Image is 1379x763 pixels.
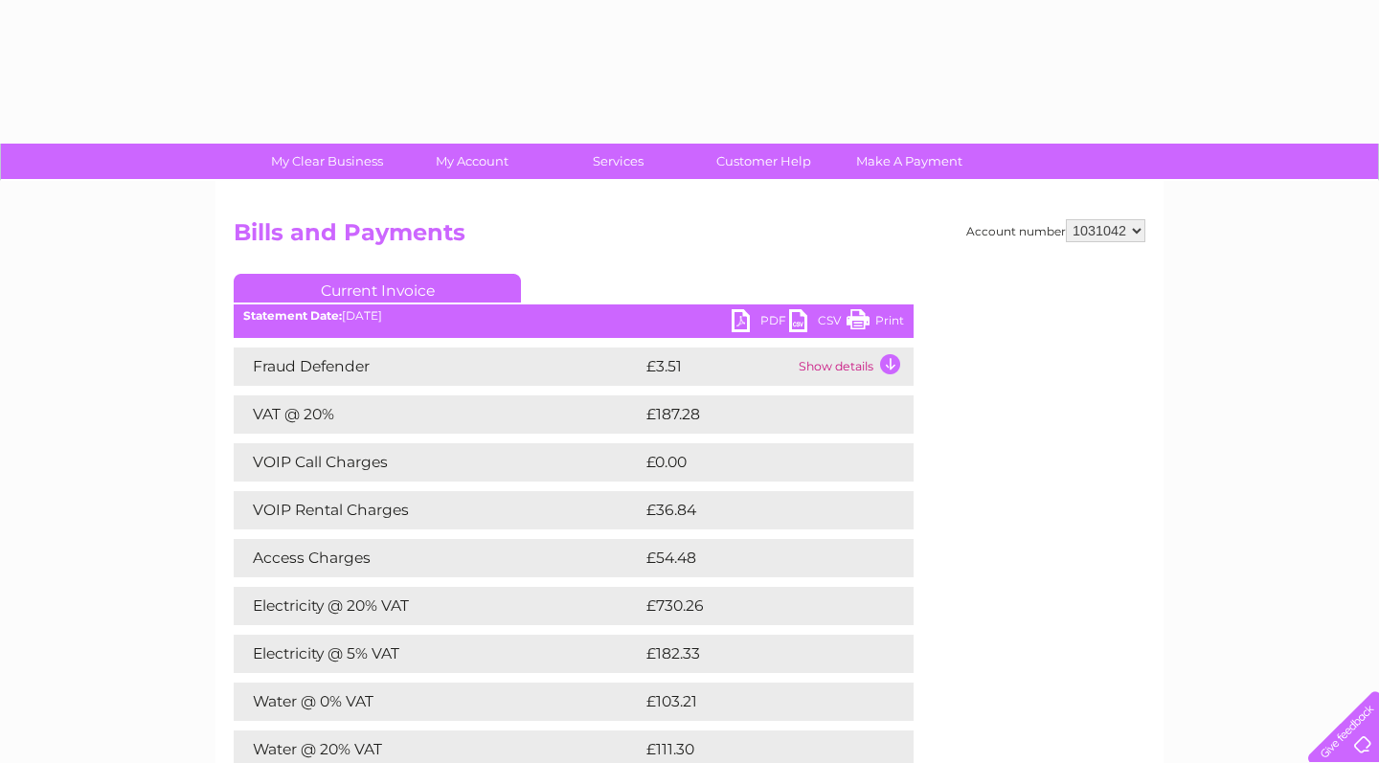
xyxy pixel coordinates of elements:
a: CSV [789,309,847,337]
td: Access Charges [234,539,642,577]
td: £0.00 [642,443,870,482]
td: Electricity @ 5% VAT [234,635,642,673]
a: Customer Help [685,144,843,179]
td: £3.51 [642,348,794,386]
h2: Bills and Payments [234,219,1145,256]
td: Fraud Defender [234,348,642,386]
td: £187.28 [642,395,878,434]
td: Water @ 0% VAT [234,683,642,721]
td: VAT @ 20% [234,395,642,434]
td: VOIP Rental Charges [234,491,642,529]
a: My Account [394,144,552,179]
td: VOIP Call Charges [234,443,642,482]
a: My Clear Business [248,144,406,179]
div: Account number [966,219,1145,242]
td: £182.33 [642,635,878,673]
a: Print [847,309,904,337]
td: £36.84 [642,491,876,529]
a: Make A Payment [830,144,988,179]
div: [DATE] [234,309,914,323]
td: Show details [794,348,914,386]
td: £54.48 [642,539,876,577]
td: £103.21 [642,683,876,721]
td: Electricity @ 20% VAT [234,587,642,625]
a: Current Invoice [234,274,521,303]
td: £730.26 [642,587,880,625]
a: Services [539,144,697,179]
a: PDF [732,309,789,337]
b: Statement Date: [243,308,342,323]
